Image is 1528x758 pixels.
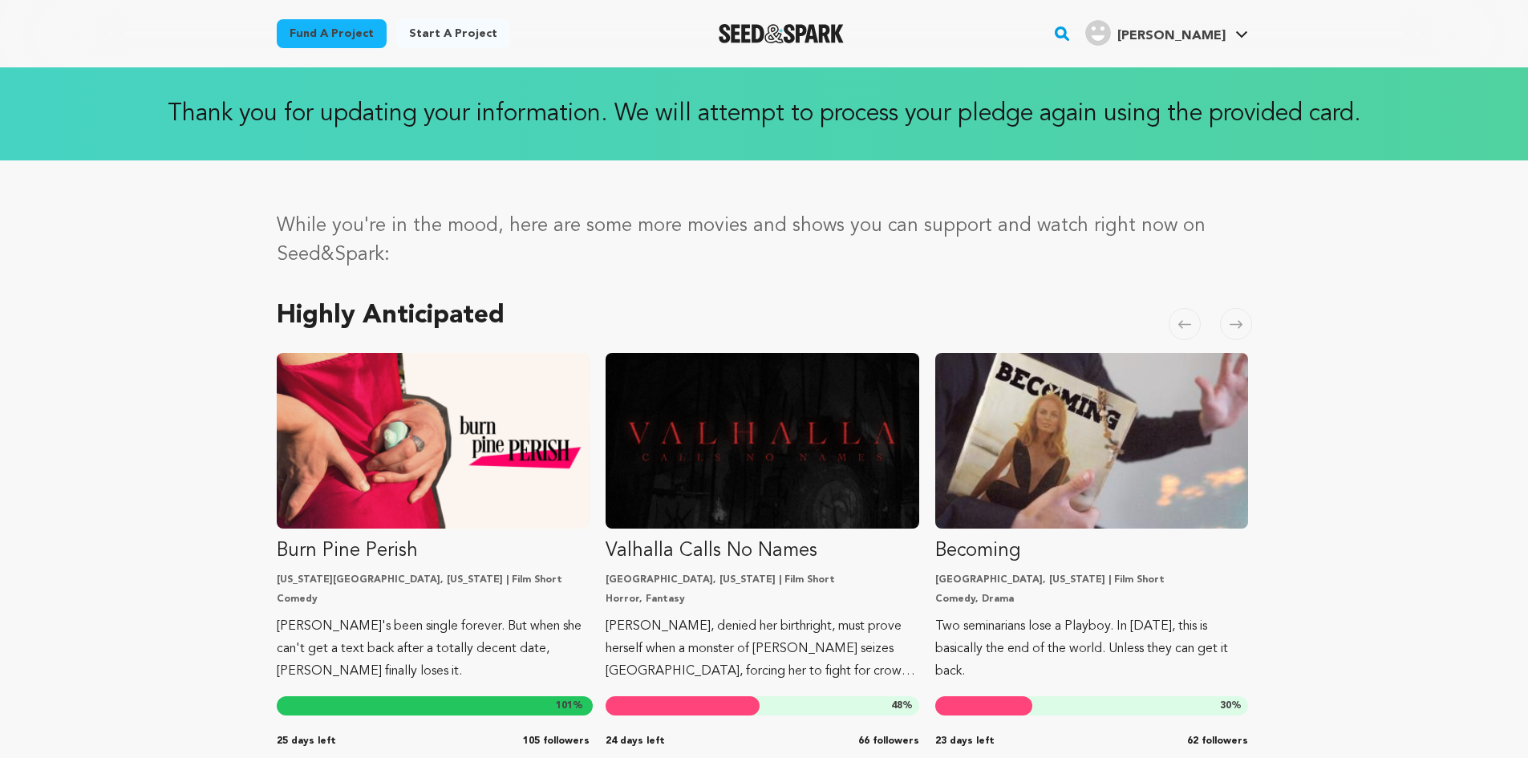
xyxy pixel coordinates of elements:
[1117,30,1226,43] span: [PERSON_NAME]
[277,593,590,606] p: Comedy
[858,735,919,748] span: 66 followers
[1187,735,1248,748] span: 62 followers
[16,99,1512,128] p: Thank you for updating your information. We will attempt to process your pledge again using the p...
[935,615,1249,683] p: Two seminarians lose a Playboy. In [DATE], this is basically the end of the world. Unless they ca...
[935,353,1249,683] a: Fund Becoming
[277,574,590,586] p: [US_STATE][GEOGRAPHIC_DATA], [US_STATE] | Film Short
[606,593,919,606] p: Horror, Fantasy
[891,699,913,712] span: %
[277,735,336,748] span: 25 days left
[606,538,919,564] p: Valhalla Calls No Names
[935,538,1249,564] p: Becoming
[277,538,590,564] p: Burn Pine Perish
[396,19,510,48] a: Start a project
[523,735,590,748] span: 105 followers
[1220,699,1242,712] span: %
[1082,17,1251,46] a: Heather A.'s Profile
[277,19,387,48] a: Fund a project
[556,699,583,712] span: %
[1085,20,1111,46] img: user.png
[277,212,1252,270] p: While you're in the mood, here are some more movies and shows you can support and watch right now...
[719,24,845,43] a: Seed&Spark Homepage
[891,701,902,711] span: 48
[277,615,590,683] p: [PERSON_NAME]'s been single forever. But when she can't get a text back after a totally decent da...
[1220,701,1231,711] span: 30
[277,353,590,683] a: Fund Burn Pine Perish
[606,353,919,683] a: Fund Valhalla Calls No Names
[606,574,919,586] p: [GEOGRAPHIC_DATA], [US_STATE] | Film Short
[277,305,505,327] h2: Highly Anticipated
[935,593,1249,606] p: Comedy, Drama
[556,701,573,711] span: 101
[719,24,845,43] img: Seed&Spark Logo Dark Mode
[1082,17,1251,51] span: Heather A.'s Profile
[606,615,919,683] p: [PERSON_NAME], denied her birthright, must prove herself when a monster of [PERSON_NAME] seizes [...
[1085,20,1226,46] div: Heather A.'s Profile
[606,735,665,748] span: 24 days left
[935,574,1249,586] p: [GEOGRAPHIC_DATA], [US_STATE] | Film Short
[935,735,995,748] span: 23 days left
